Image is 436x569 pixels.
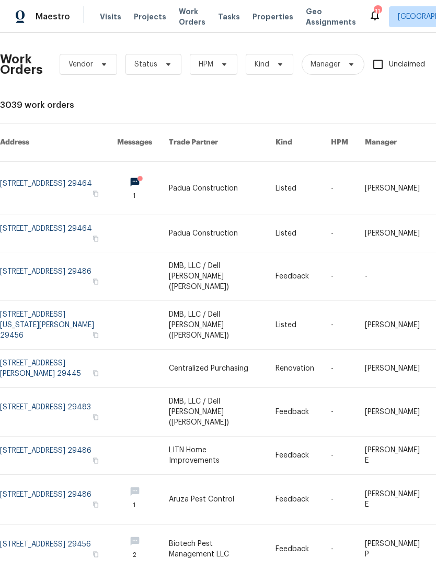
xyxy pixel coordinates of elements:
[160,162,267,215] td: Padua Construction
[160,301,267,350] td: DMB, LLC / Dell [PERSON_NAME] ([PERSON_NAME])
[306,6,356,27] span: Geo Assignments
[218,13,240,20] span: Tasks
[109,124,160,162] th: Messages
[91,277,100,286] button: Copy Address
[91,456,100,465] button: Copy Address
[267,350,323,388] td: Renovation
[160,252,267,301] td: DMB, LLC / Dell [PERSON_NAME] ([PERSON_NAME])
[160,350,267,388] td: Centralized Purchasing
[160,124,267,162] th: Trade Partner
[267,215,323,252] td: Listed
[267,475,323,525] td: Feedback
[357,475,430,525] td: [PERSON_NAME] E
[323,162,357,215] td: -
[134,59,157,70] span: Status
[323,124,357,162] th: HPM
[311,59,340,70] span: Manager
[323,388,357,437] td: -
[91,189,100,198] button: Copy Address
[357,301,430,350] td: [PERSON_NAME]
[91,550,100,559] button: Copy Address
[160,437,267,475] td: LITN Home Improvements
[91,369,100,378] button: Copy Address
[179,6,205,27] span: Work Orders
[389,59,425,70] span: Unclaimed
[68,59,93,70] span: Vendor
[160,475,267,525] td: Aruza Pest Control
[323,215,357,252] td: -
[267,252,323,301] td: Feedback
[267,162,323,215] td: Listed
[357,162,430,215] td: [PERSON_NAME]
[357,388,430,437] td: [PERSON_NAME]
[267,124,323,162] th: Kind
[323,252,357,301] td: -
[323,437,357,475] td: -
[134,12,166,22] span: Projects
[323,475,357,525] td: -
[91,330,100,340] button: Copy Address
[160,215,267,252] td: Padua Construction
[160,388,267,437] td: DMB, LLC / Dell [PERSON_NAME] ([PERSON_NAME])
[357,350,430,388] td: [PERSON_NAME]
[199,59,213,70] span: HPM
[91,412,100,422] button: Copy Address
[267,437,323,475] td: Feedback
[267,301,323,350] td: Listed
[100,12,121,22] span: Visits
[374,6,381,17] div: 11
[253,12,293,22] span: Properties
[357,124,430,162] th: Manager
[357,437,430,475] td: [PERSON_NAME] E
[323,350,357,388] td: -
[267,388,323,437] td: Feedback
[357,252,430,301] td: -
[255,59,269,70] span: Kind
[91,500,100,509] button: Copy Address
[91,234,100,243] button: Copy Address
[323,301,357,350] td: -
[357,215,430,252] td: [PERSON_NAME]
[36,12,70,22] span: Maestro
